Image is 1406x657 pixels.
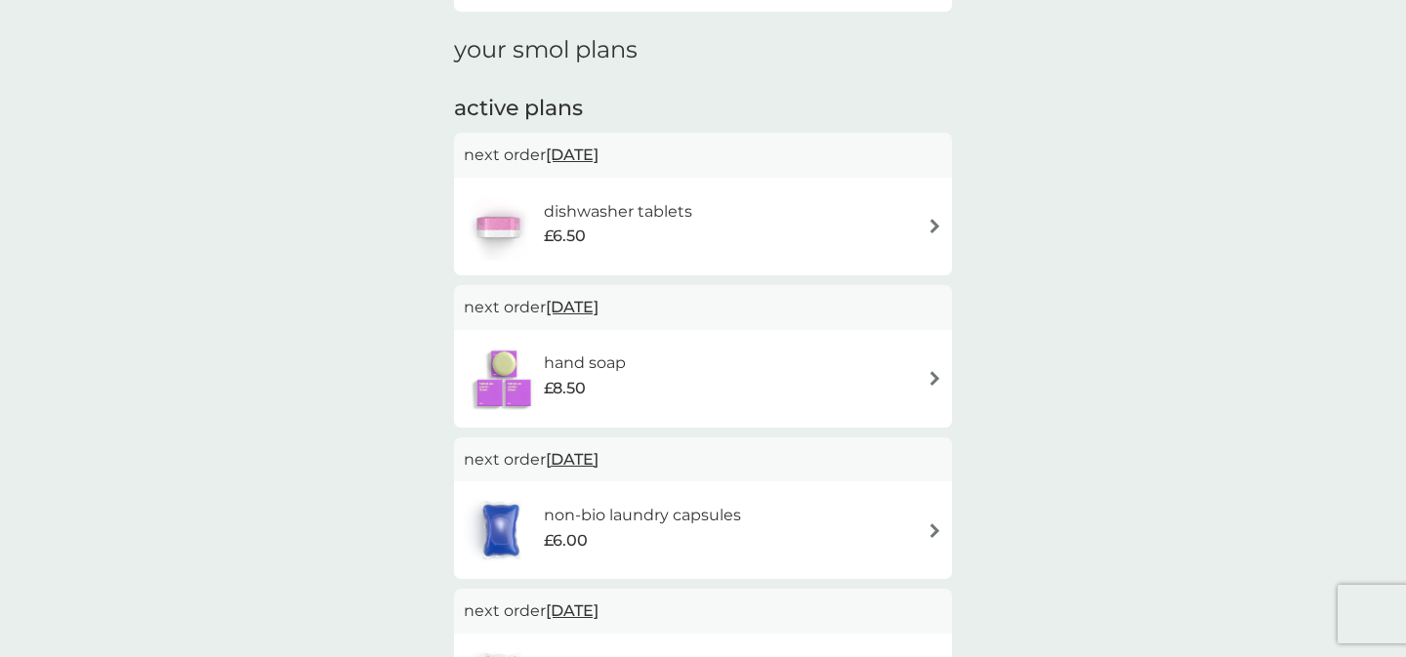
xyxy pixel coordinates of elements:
p: next order [464,598,942,624]
img: dishwasher tablets [464,192,532,261]
h6: non-bio laundry capsules [544,503,741,528]
img: arrow right [928,219,942,233]
span: £6.00 [544,528,588,554]
h1: your smol plans [454,36,952,64]
span: [DATE] [546,136,599,174]
p: next order [464,143,942,168]
img: arrow right [928,371,942,386]
span: [DATE] [546,440,599,478]
span: [DATE] [546,592,599,630]
span: £6.50 [544,224,586,249]
span: [DATE] [546,288,599,326]
p: next order [464,447,942,472]
p: next order [464,295,942,320]
img: arrow right [928,523,942,538]
h2: active plans [454,94,952,124]
h6: dishwasher tablets [544,199,692,225]
img: non-bio laundry capsules [464,496,538,564]
span: £8.50 [544,376,586,401]
img: hand soap [464,345,544,413]
h6: hand soap [544,350,626,376]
